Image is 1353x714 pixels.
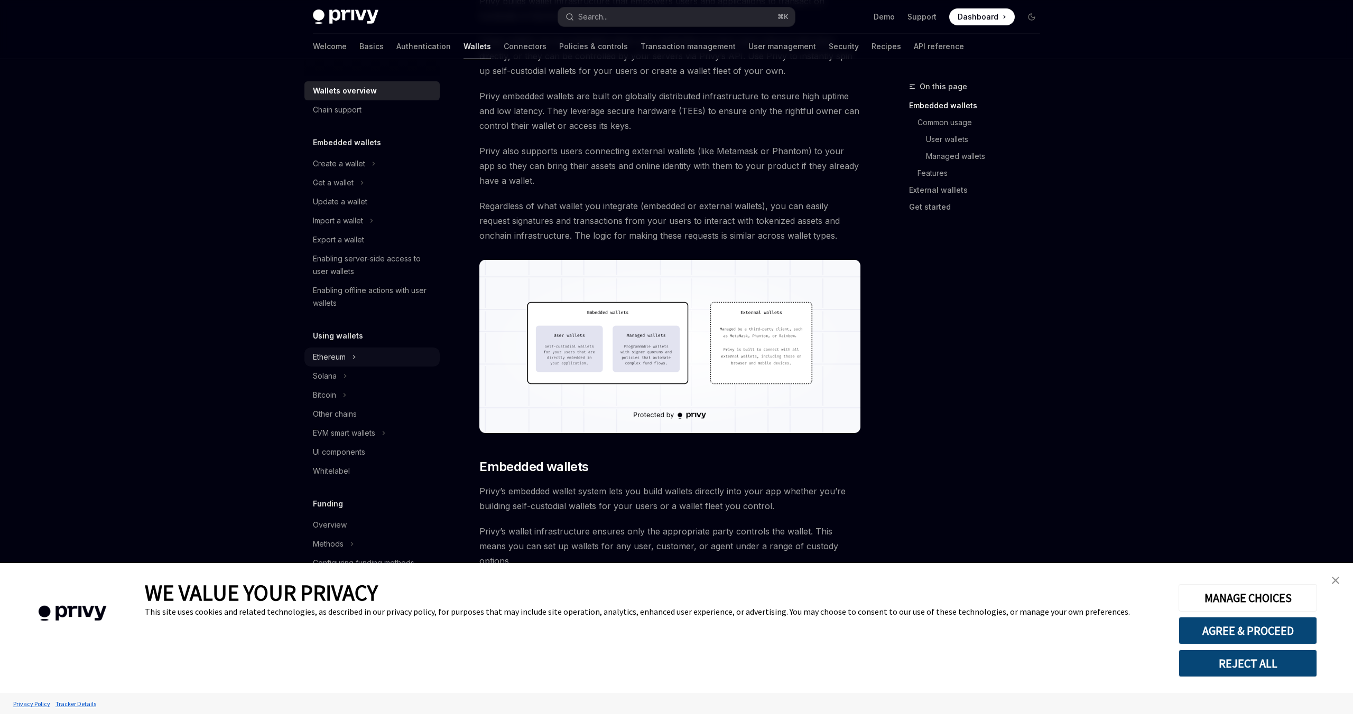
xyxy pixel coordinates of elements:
[909,182,1049,199] a: External wallets
[918,165,1049,182] a: Features
[909,97,1049,114] a: Embedded wallets
[313,233,364,246] div: Export a wallet
[1179,650,1317,677] button: REJECT ALL
[313,195,367,208] div: Update a wallet
[304,553,440,572] a: Configuring funding methods
[920,80,967,93] span: On this page
[304,81,440,100] a: Wallets overview
[396,34,451,59] a: Authentication
[918,114,1049,131] a: Common usage
[558,7,795,26] button: Search...⌘K
[874,12,895,22] a: Demo
[359,34,384,59] a: Basics
[304,515,440,534] a: Overview
[313,389,336,401] div: Bitcoin
[313,284,433,309] div: Enabling offline actions with user wallets
[914,34,964,59] a: API reference
[313,408,357,420] div: Other chains
[313,104,362,116] div: Chain support
[1023,8,1040,25] button: Toggle dark mode
[313,351,346,363] div: Ethereum
[304,230,440,249] a: Export a wallet
[313,465,350,477] div: Whitelabel
[16,590,129,636] img: company logo
[313,176,354,189] div: Get a wallet
[479,524,860,568] span: Privy’s wallet infrastructure ensures only the appropriate party controls the wallet. This means ...
[304,405,440,424] a: Other chains
[777,13,789,21] span: ⌘ K
[1325,570,1346,591] a: close banner
[872,34,901,59] a: Recipes
[1179,584,1317,612] button: MANAGE CHOICES
[926,148,1049,165] a: Managed wallets
[313,157,365,170] div: Create a wallet
[1332,577,1339,584] img: close banner
[313,330,363,342] h5: Using wallets
[479,458,588,475] span: Embedded wallets
[313,34,347,59] a: Welcome
[313,10,378,24] img: dark logo
[1179,617,1317,644] button: AGREE & PROCEED
[504,34,546,59] a: Connectors
[949,8,1015,25] a: Dashboard
[479,260,860,433] img: images/walletoverview.png
[313,427,375,439] div: EVM smart wallets
[578,11,608,23] div: Search...
[479,484,860,513] span: Privy’s embedded wallet system lets you build wallets directly into your app whether you’re build...
[313,136,381,149] h5: Embedded wallets
[11,694,53,713] a: Privacy Policy
[313,214,363,227] div: Import a wallet
[304,100,440,119] a: Chain support
[145,579,378,606] span: WE VALUE YOUR PRIVACY
[313,84,377,97] div: Wallets overview
[829,34,859,59] a: Security
[313,519,347,531] div: Overview
[304,281,440,313] a: Enabling offline actions with user wallets
[313,557,414,569] div: Configuring funding methods
[748,34,816,59] a: User management
[313,446,365,458] div: UI components
[313,252,433,278] div: Enabling server-side access to user wallets
[145,606,1163,617] div: This site uses cookies and related technologies, as described in our privacy policy, for purposes...
[304,249,440,281] a: Enabling server-side access to user wallets
[313,497,343,510] h5: Funding
[479,89,860,133] span: Privy embedded wallets are built on globally distributed infrastructure to ensure high uptime and...
[958,12,998,22] span: Dashboard
[479,144,860,188] span: Privy also supports users connecting external wallets (like Metamask or Phantom) to your app so t...
[464,34,491,59] a: Wallets
[53,694,99,713] a: Tracker Details
[479,199,860,243] span: Regardless of what wallet you integrate (embedded or external wallets), you can easily request si...
[304,462,440,481] a: Whitelabel
[559,34,628,59] a: Policies & controls
[641,34,736,59] a: Transaction management
[926,131,1049,148] a: User wallets
[313,538,344,550] div: Methods
[909,199,1049,215] a: Get started
[304,443,440,462] a: UI components
[313,370,337,382] div: Solana
[907,12,937,22] a: Support
[304,192,440,211] a: Update a wallet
